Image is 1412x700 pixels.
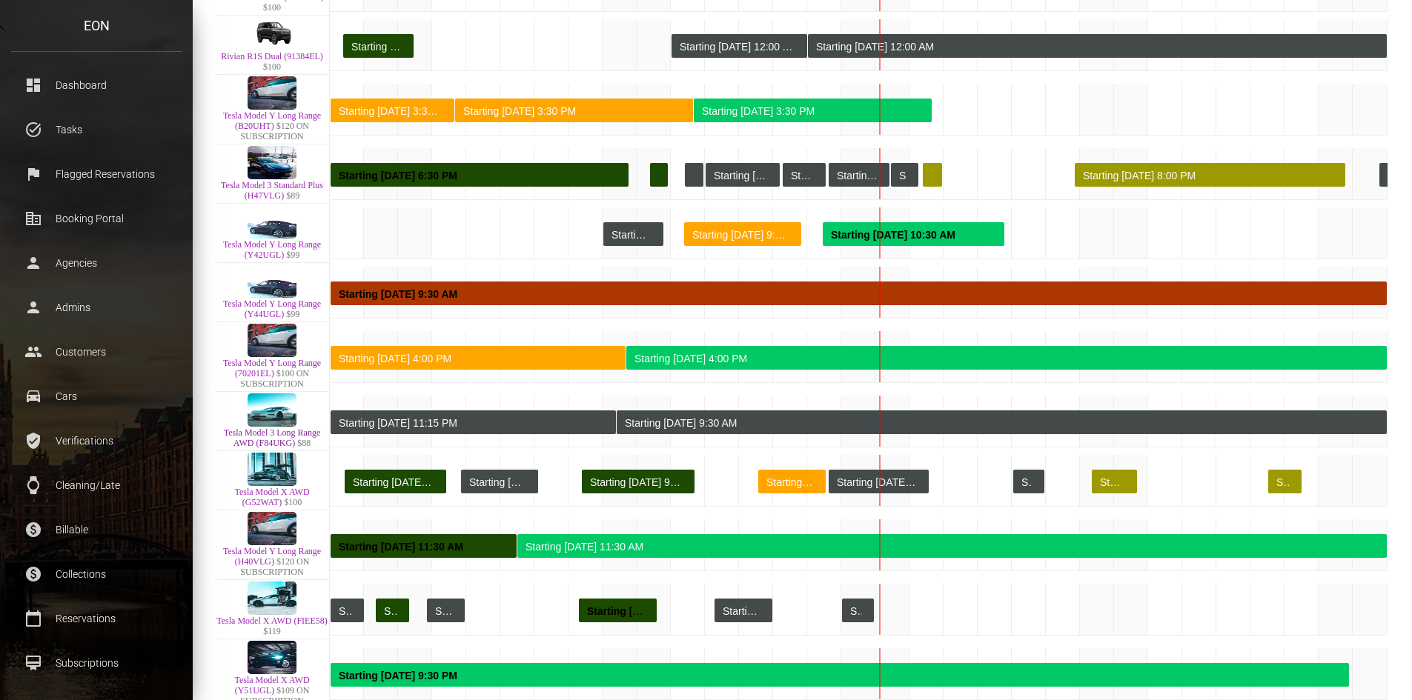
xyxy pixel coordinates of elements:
div: Starting [DATE] 4:00 PM [634,347,1375,370]
div: Starting [DATE] 3:30 PM [702,99,920,123]
div: Rented for 3 days, 23 hours by Admin Block . Current status is rental . [672,34,807,58]
a: Tesla Model X AWD (Y51UGL) [234,675,309,696]
div: Rented for 1 day by Maksim Rozen . Current status is verified . [1268,470,1302,493]
div: Rented for 1 day, 17 hours by Admin Block . Current status is rental . [715,599,772,622]
div: Starting [DATE] 11:30 AM [526,535,1375,559]
td: Tesla Model 3 Long Range AWD (F84UKG) $88 5YJ3E1EB9PF599085 [215,392,330,451]
div: Starting [DATE] 3:30 PM [463,99,681,123]
a: card_membership Subscriptions [11,644,182,681]
p: Subscriptions [22,652,170,674]
div: Starting [DATE] 8:00 AM [1100,470,1125,494]
div: Rented for 1 day, 8 hours by RICHARD PERO . Current status is verified . [1092,470,1137,493]
p: Admins [22,296,170,319]
div: Rented for 1 day, 7 hours by Admin Block . Current status is rental . [783,163,826,187]
div: Rented for 2 days, 4 hours by Admin Block . Current status is open . Needed: Insurance ; License ; [706,163,780,187]
div: Rented for 14 hours by Silas Schulte . Current status is verified . [923,163,942,187]
div: Starting [DATE] 1:15 AM [339,599,352,623]
a: paid Billable [11,511,182,548]
p: Cleaning/Late [22,474,170,496]
div: Rented for 3 days, 7 hours by Carlos Pellegrini . Current status is completed . [582,470,695,493]
td: Tesla Model Y Long Range (Y44UGL) $99 7SAYGAEE3PF926450 [215,263,330,322]
p: Flagged Reservations [22,163,170,185]
a: Tesla Model Y Long Range (Y44UGL) [223,299,321,319]
div: Starting [DATE] 9:00 AM [692,223,789,247]
div: Starting [DATE] 12:45 AM [1021,470,1033,494]
a: Tesla Model X AWD (FIEE58) [216,616,328,626]
div: Starting [DATE] 8:00 PM [1083,164,1333,187]
a: person Agencies [11,244,182,281]
div: Rented for 2 days, 22 hours by Admin Block . Current status is rental . [829,470,929,493]
div: Starting [DATE] 11:15 PM [339,411,604,435]
div: Starting [DATE] 10:00 AM [353,470,434,494]
div: Starting [DATE] 9:00 AM [590,470,683,494]
img: Tesla Model 3 Long Range AWD (F84UKG) [248,393,296,427]
div: Starting [DATE] 9:30 AM [625,411,1375,435]
p: Dashboard [22,74,170,96]
div: Rented for 31 days, 10 hours by Admin Block . Current status is rental . [331,410,616,434]
div: Starting [DATE] 7:45 PM [469,470,526,494]
p: Reservations [22,607,170,630]
td: Tesla Model X AWD (G52WAT) $100 7SAXCAE52RF442814 [215,451,330,510]
div: Rented for 23 hours by Admin Block . Current status is rental . [1013,470,1044,493]
img: Tesla Model Y Long Range (B20UHT) [248,76,296,110]
div: Starting [DATE] 12:00 AM [714,164,768,187]
img: Tesla Model X AWD (G52WAT) [248,453,296,486]
td: Tesla Model 3 Standard Plus (H47VLG) $89 5YJ3E1EA7NF155174 [215,144,330,204]
img: Tesla Model Y Long Range (Y42UGL) [248,205,296,239]
div: Starting [DATE] 10:30 AM [899,164,906,187]
div: Rented for 2 days, 22 hours by Admin Block . Current status is rental . [331,599,364,622]
span: $100 [284,497,302,507]
div: Rented for 30 days by Harrison Schoenau . Current status is rental . [331,663,1349,687]
div: Starting [DATE] 12:00 AM [680,35,795,59]
div: Rented for 47 days, 23 hours by Admin Block . Current status is rental . [808,34,1387,58]
div: Rented for 1 day, 19 hours by Admin Block . Current status is rental . [829,163,889,187]
div: Starting [DATE] 1:00 PM [766,470,814,494]
div: Rented for 23 hours by Admin Block . Current status is rental . [842,599,874,622]
div: Rented for 30 days by Mitchell Kapor . Current status is completed . [331,534,517,558]
div: Rented for 2 days, 2 hours by Alistair Crane . Current status is completed . [343,34,414,58]
div: Rented for 2 days by John Harrington . Current status is billable . [758,470,826,493]
div: Starting [DATE] 12:00 AM [816,35,1375,59]
a: Tesla Model 3 Long Range AWD (F84UKG) [224,427,320,448]
div: Rented for 34 days by Neil Mehta . Current status is completed . [331,163,629,187]
div: Rented for 19 hours by Admin Block . Current status is rental . [891,163,918,187]
p: Agencies [22,252,170,274]
div: Rented for 3 days by Rob Matei . Current status is completed . [345,470,446,493]
a: task_alt Tasks [11,111,182,148]
a: Tesla Model Y Long Range (B20UHT) [223,110,321,131]
td: Tesla Model Y Long Range (B20UHT) $120 ON SUBSCRIPTION 7SAYGDEE3NF386547 [215,75,330,144]
div: Rented for 5 days, 8 hours by Pradeep Pillai . Current status is rental . [823,222,1004,246]
strong: Starting [DATE] 11:30 AM [339,541,463,553]
td: Rivian R1S Dual (91384EL) $100 7PDSGABA1PN025298 [215,16,330,75]
span: $99 [286,309,299,319]
a: people Customers [11,333,182,370]
img: Tesla Model Y Long Range (Y44UGL) [248,264,296,298]
div: Rented for 30 days by Mitchell Kapor . Current status is rental . [517,534,1387,558]
strong: Starting [DATE] 7:00 AM [587,605,706,617]
div: Starting [DATE] 4:00 PM [339,347,614,370]
strong: Starting [DATE] 9:30 AM [339,288,457,300]
div: Rented for 2 days, 7 hours by Jake Hannan . Current status is completed . [579,599,657,622]
div: Starting [DATE] 6:15 AM [723,599,760,623]
div: Rented for 1 day by Eyasu McCall . Current status is completed . [376,599,409,622]
p: Verifications [22,430,170,452]
a: corporate_fare Booking Portal [11,200,182,237]
div: Rented for 1 day, 4 hours by Admin Block . Current status is rental . [427,599,465,622]
p: Customers [22,341,170,363]
div: Rented for 30 days by lavada Cruse . Current status is billable . [331,346,626,370]
a: drive_eta Cars [11,378,182,415]
td: Tesla Model Y Long Range (Y42UGL) $99 7SAYGDEE0PA187214 [215,204,330,263]
p: Booking Portal [22,207,170,230]
div: Rented for 7 days by Anthonysia FairleyMack . Current status is billable . [455,99,693,122]
td: Tesla Model Y Long Range (H40VLG) $120 ON SUBSCRIPTION 7SAYGDEE6NF385859 [215,510,330,580]
span: $88 [297,438,311,448]
div: Rented for 2 days, 7 hours by Admin Block . Current status is rental . [461,470,538,493]
a: watch Cleaning/Late [11,467,182,504]
span: $120 ON SUBSCRIPTION [240,556,309,577]
div: Rented for 7 days, 23 hours by Stephen Applegate . Current status is verified . [1075,163,1345,187]
span: $100 [263,61,281,72]
div: Rented for 13 hours by Admin Block . Current status is rental . [685,163,703,187]
div: Rented for 27 days, 14 hours by Admin Block . Current status is rental . [617,410,1387,434]
p: Collections [22,563,170,585]
p: Billable [22,519,170,541]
